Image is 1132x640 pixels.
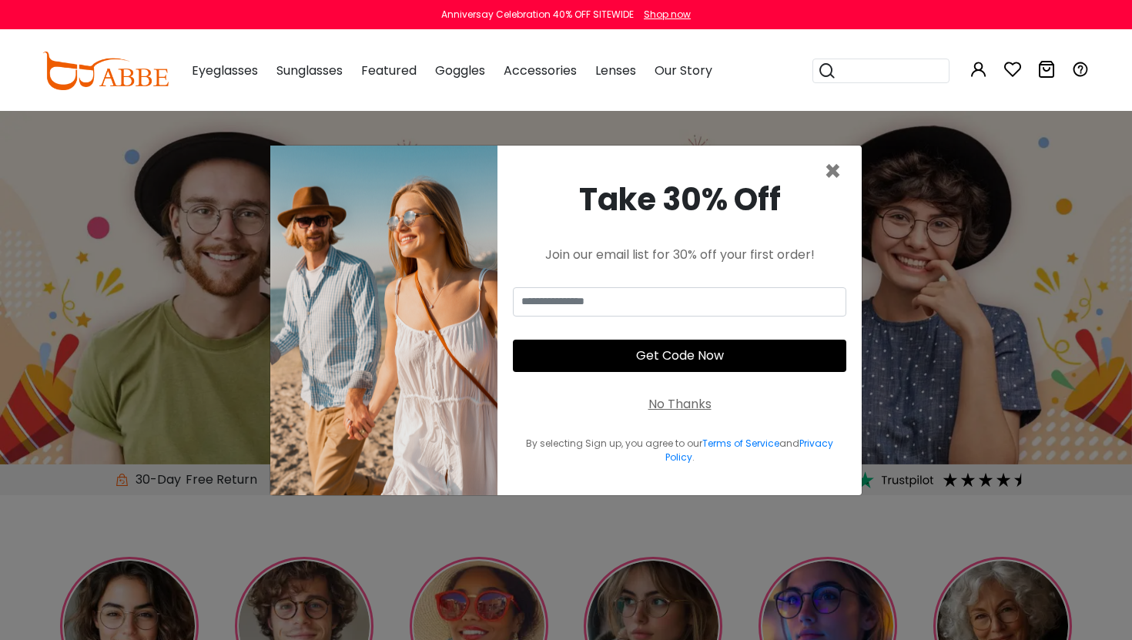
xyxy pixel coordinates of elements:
button: Get Code Now [513,340,846,372]
div: No Thanks [648,395,712,414]
span: Our Story [655,62,712,79]
div: Join our email list for 30% off your first order! [513,246,846,264]
img: welcome [270,146,497,495]
span: Sunglasses [276,62,343,79]
a: Shop now [636,8,691,21]
span: Goggles [435,62,485,79]
span: Lenses [595,62,636,79]
div: Shop now [644,8,691,22]
div: Take 30% Off [513,176,846,223]
span: Accessories [504,62,577,79]
span: × [824,152,842,191]
span: Featured [361,62,417,79]
img: abbeglasses.com [42,52,169,90]
div: By selecting Sign up, you agree to our and . [513,437,846,464]
button: Close [824,158,842,186]
div: Anniversay Celebration 40% OFF SITEWIDE [441,8,634,22]
a: Privacy Policy [665,437,834,464]
span: Eyeglasses [192,62,258,79]
a: Terms of Service [702,437,779,450]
